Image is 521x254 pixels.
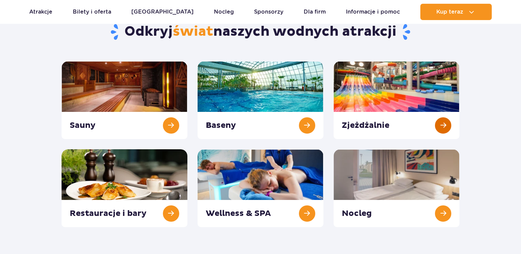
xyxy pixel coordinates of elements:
[346,4,400,20] a: Informacje i pomoc
[29,4,52,20] a: Atrakcje
[304,4,326,20] a: Dla firm
[73,4,111,20] a: Bilety i oferta
[420,4,492,20] button: Kup teraz
[173,23,213,40] span: świat
[254,4,283,20] a: Sponsorzy
[214,4,234,20] a: Nocleg
[436,9,463,15] span: Kup teraz
[131,4,194,20] a: [GEOGRAPHIC_DATA]
[62,23,460,41] h1: Odkryj naszych wodnych atrakcji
